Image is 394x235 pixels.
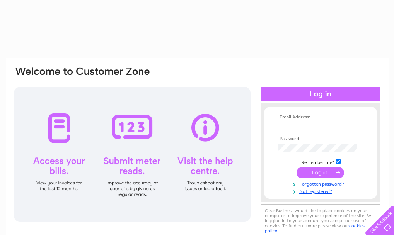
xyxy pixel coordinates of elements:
th: Password: [276,136,365,142]
a: Forgotten password? [278,180,365,187]
th: Email Address: [276,115,365,120]
td: Remember me? [276,158,365,166]
a: cookies policy [265,223,365,233]
input: Submit [297,167,344,178]
a: Not registered? [278,187,365,194]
